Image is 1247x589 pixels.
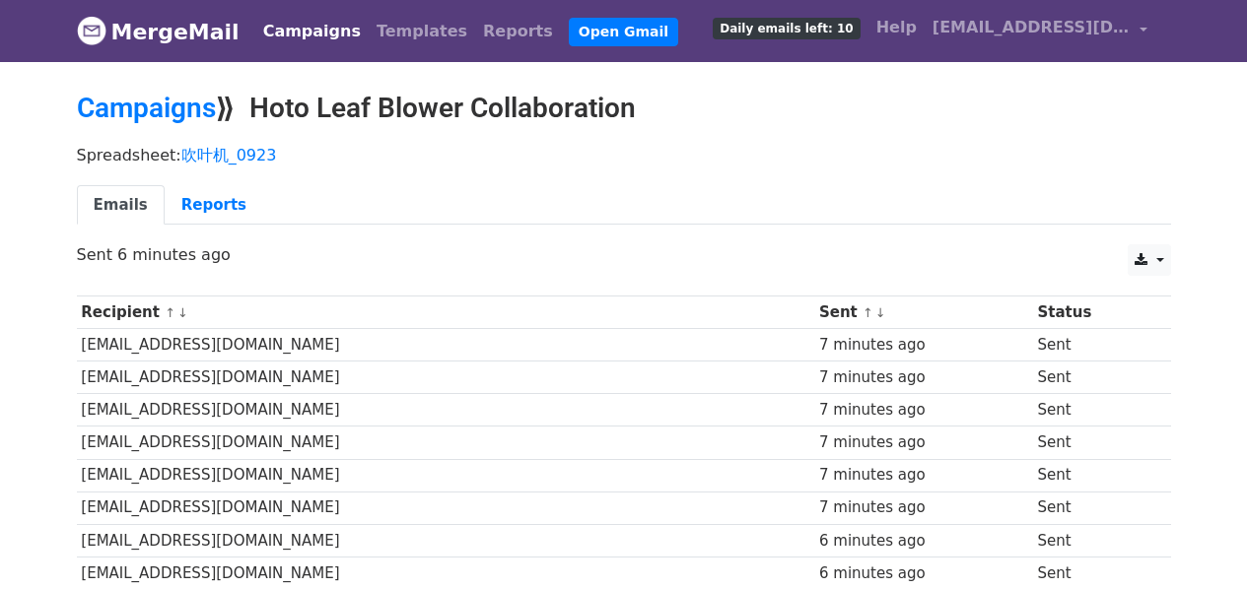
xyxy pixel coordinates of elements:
[77,491,815,524] td: [EMAIL_ADDRESS][DOMAIN_NAME]
[77,11,240,52] a: MergeMail
[1033,394,1153,426] td: Sent
[705,8,867,47] a: Daily emails left: 10
[814,296,1032,329] th: Sent
[77,394,815,426] td: [EMAIL_ADDRESS][DOMAIN_NAME]
[475,12,561,51] a: Reports
[165,305,175,320] a: ↑
[77,92,1171,125] h2: ⟫ Hoto Leaf Blower Collaboration
[819,399,1028,422] div: 7 minutes ago
[77,244,1171,265] p: Sent 6 minutes ago
[77,145,1171,165] p: Spreadsheet:
[77,426,815,459] td: [EMAIL_ADDRESS][DOMAIN_NAME]
[77,524,815,556] td: [EMAIL_ADDRESS][DOMAIN_NAME]
[1033,296,1153,329] th: Status
[819,431,1028,454] div: 7 minutes ago
[713,18,860,39] span: Daily emails left: 10
[819,334,1028,357] div: 7 minutes ago
[925,8,1155,54] a: [EMAIL_ADDRESS][DOMAIN_NAME]
[819,464,1028,487] div: 7 minutes ago
[569,18,678,46] a: Open Gmail
[369,12,475,51] a: Templates
[1033,329,1153,361] td: Sent
[1033,361,1153,394] td: Sent
[819,562,1028,585] div: 6 minutes ago
[165,185,263,226] a: Reports
[933,16,1130,39] span: [EMAIL_ADDRESS][DOMAIN_NAME]
[1033,524,1153,556] td: Sent
[77,296,815,329] th: Recipient
[868,8,925,47] a: Help
[819,530,1028,553] div: 6 minutes ago
[77,459,815,491] td: [EMAIL_ADDRESS][DOMAIN_NAME]
[1033,556,1153,589] td: Sent
[819,366,1028,389] div: 7 minutes ago
[77,329,815,361] td: [EMAIL_ADDRESS][DOMAIN_NAME]
[77,16,106,45] img: MergeMail logo
[1033,491,1153,524] td: Sent
[875,305,886,320] a: ↓
[1033,426,1153,459] td: Sent
[863,305,873,320] a: ↑
[1033,459,1153,491] td: Sent
[77,361,815,394] td: [EMAIL_ADDRESS][DOMAIN_NAME]
[177,305,188,320] a: ↓
[77,185,165,226] a: Emails
[77,556,815,589] td: [EMAIL_ADDRESS][DOMAIN_NAME]
[819,496,1028,519] div: 7 minutes ago
[255,12,369,51] a: Campaigns
[181,146,277,164] a: 吹叶机_0923
[77,92,216,124] a: Campaigns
